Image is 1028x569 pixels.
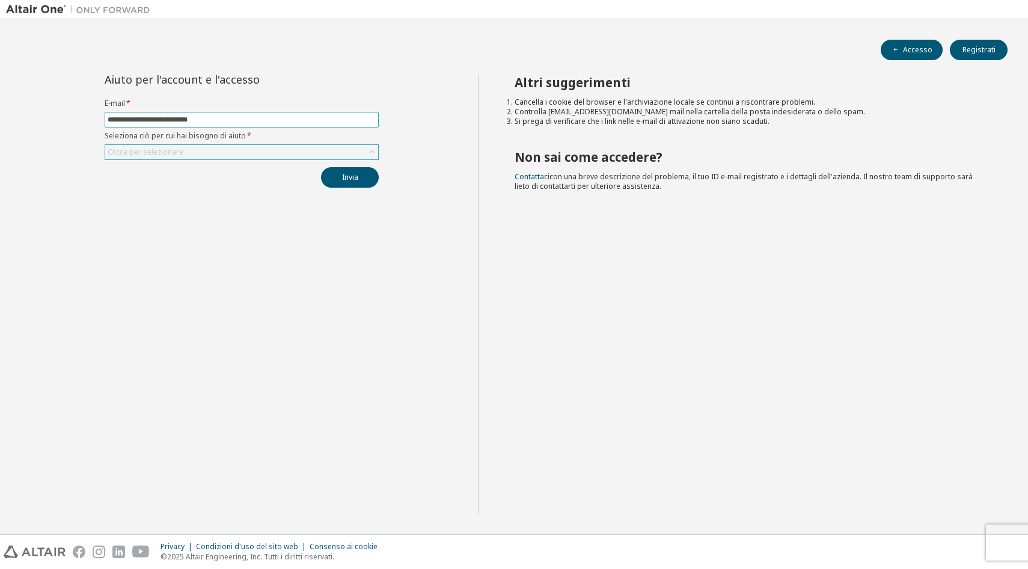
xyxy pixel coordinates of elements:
li: Si prega di verificare che i link nelle e-mail di attivazione non siano scaduti. [515,117,987,126]
div: Clicca per selezionare [105,145,378,159]
img: linkedin.svg [112,546,125,558]
img: youtube.svg [132,546,150,558]
li: Controlla [EMAIL_ADDRESS][DOMAIN_NAME] mail nella cartella della posta indesiderata o dello spam. [515,107,987,117]
h2: Non sai come accedere? [515,149,987,165]
div: Condizioni d'uso del sito web [196,542,310,552]
button: Invia [321,167,379,188]
font: Seleziona ciò per cui hai bisogno di aiuto [105,131,246,141]
img: Altair One [6,4,156,16]
p: © [161,552,385,562]
div: Aiuto per l'account e l'accesso [105,75,324,84]
img: altair_logo.svg [4,546,66,558]
li: Cancella i cookie del browser e l'archiviazione locale se continui a riscontrare problemi. [515,97,987,107]
font: 2025 Altair Engineering, Inc. Tutti i diritti riservati. [167,552,334,562]
span: con una breve descrizione del problema, il tuo ID e-mail registrato e i dettagli dell'azienda. Il... [515,171,973,191]
a: Contattaci [515,171,549,182]
div: Privacy [161,542,196,552]
div: Consenso ai cookie [310,542,385,552]
img: facebook.svg [73,546,85,558]
img: instagram.svg [93,546,105,558]
button: Accesso [881,40,943,60]
font: E-mail [105,98,125,108]
h2: Altri suggerimenti [515,75,987,90]
font: Accesso [903,45,932,55]
div: Clicca per selezionare [108,147,183,157]
button: Registrati [950,40,1008,60]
